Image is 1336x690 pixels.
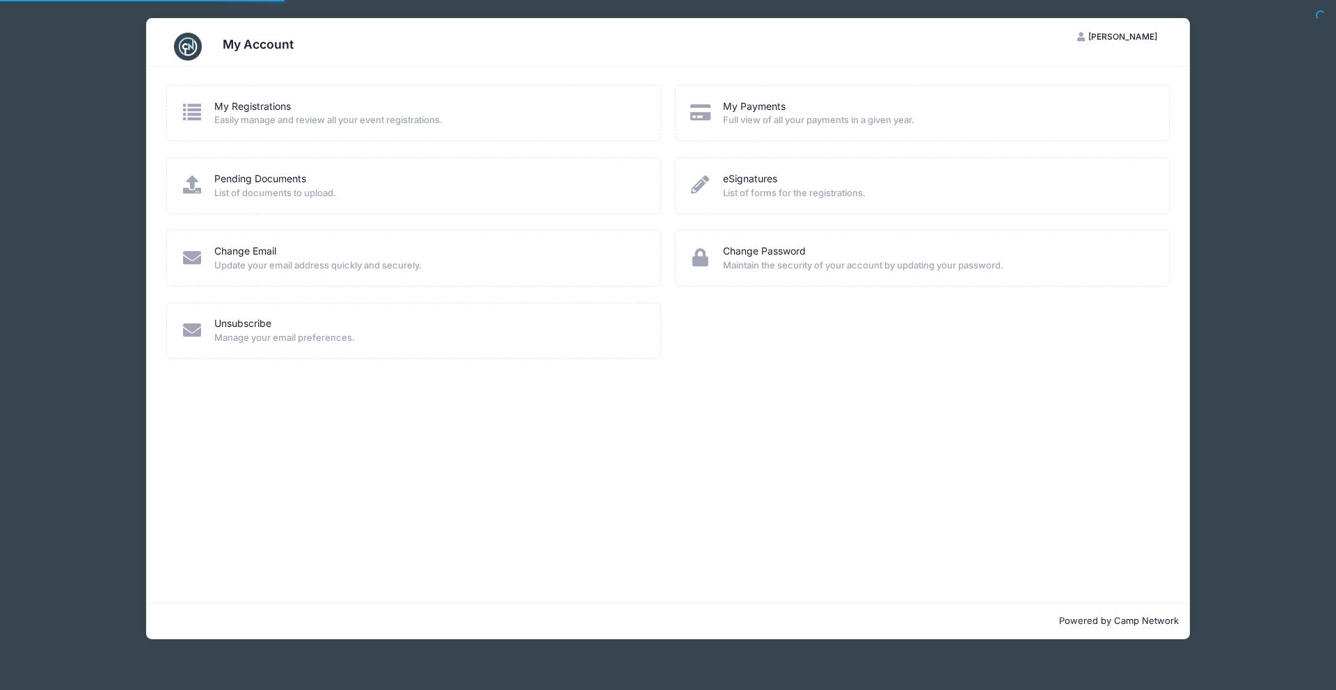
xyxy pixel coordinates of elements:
[214,99,291,114] a: My Registrations
[214,113,642,127] span: Easily manage and review all your event registrations.
[723,186,1151,200] span: List of forms for the registrations.
[214,316,271,331] a: Unsubscribe
[723,113,1151,127] span: Full view of all your payments in a given year.
[174,33,202,61] img: CampNetwork
[157,614,1179,628] p: Powered by Camp Network
[1088,31,1157,42] span: [PERSON_NAME]
[723,259,1151,273] span: Maintain the security of your account by updating your password.
[723,244,806,259] a: Change Password
[723,99,786,114] a: My Payments
[214,244,276,259] a: Change Email
[214,331,642,345] span: Manage your email preferences.
[1065,25,1170,49] button: [PERSON_NAME]
[723,172,777,186] a: eSignatures
[214,172,306,186] a: Pending Documents
[214,259,642,273] span: Update your email address quickly and securely.
[223,37,294,51] h3: My Account
[214,186,642,200] span: List of documents to upload.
